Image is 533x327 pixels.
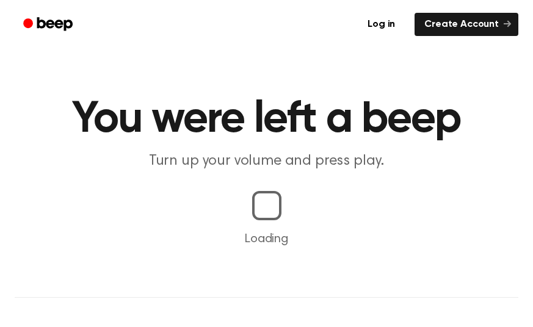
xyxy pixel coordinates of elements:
a: Create Account [415,13,518,36]
h1: You were left a beep [15,98,518,142]
a: Log in [355,10,407,38]
p: Loading [15,230,518,248]
a: Beep [15,13,84,37]
p: Turn up your volume and press play. [32,151,501,171]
